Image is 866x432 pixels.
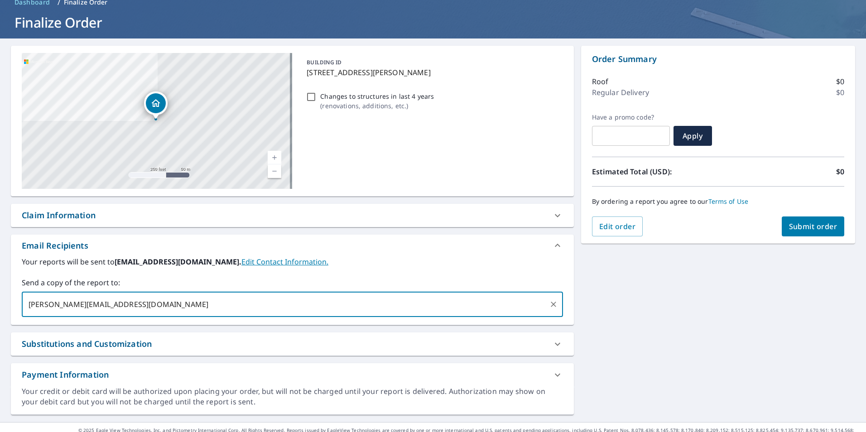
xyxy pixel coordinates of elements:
div: Email Recipients [22,240,88,252]
a: EditContactInfo [241,257,328,267]
div: Claim Information [22,209,96,221]
a: Current Level 17, Zoom In [268,151,281,164]
div: Substitutions and Customization [22,338,152,350]
div: Claim Information [11,204,574,227]
span: Apply [681,131,705,141]
a: Current Level 17, Zoom Out [268,164,281,178]
div: Your credit or debit card will be authorized upon placing your order, but will not be charged unt... [22,386,563,407]
label: Have a promo code? [592,113,670,121]
label: Your reports will be sent to [22,256,563,267]
h1: Finalize Order [11,13,855,32]
div: Substitutions and Customization [11,332,574,355]
div: Payment Information [11,363,574,386]
label: Send a copy of the report to: [22,277,563,288]
p: Roof [592,76,609,87]
button: Clear [547,298,560,311]
div: Payment Information [22,369,109,381]
button: Submit order [782,216,845,236]
div: Email Recipients [11,235,574,256]
p: BUILDING ID [307,58,342,66]
p: By ordering a report you agree to our [592,197,844,206]
p: Order Summary [592,53,844,65]
p: Regular Delivery [592,87,649,98]
b: [EMAIL_ADDRESS][DOMAIN_NAME]. [115,257,241,267]
span: Submit order [789,221,837,231]
div: Dropped pin, building 1, Residential property, 1510 N Womer Dr Wichita, KS 67203 [144,91,168,120]
a: Terms of Use [708,197,749,206]
p: Changes to structures in last 4 years [320,91,434,101]
span: Edit order [599,221,636,231]
p: $0 [836,166,844,177]
p: ( renovations, additions, etc. ) [320,101,434,110]
p: $0 [836,87,844,98]
p: Estimated Total (USD): [592,166,718,177]
p: $0 [836,76,844,87]
button: Edit order [592,216,643,236]
button: Apply [674,126,712,146]
p: [STREET_ADDRESS][PERSON_NAME] [307,67,559,78]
